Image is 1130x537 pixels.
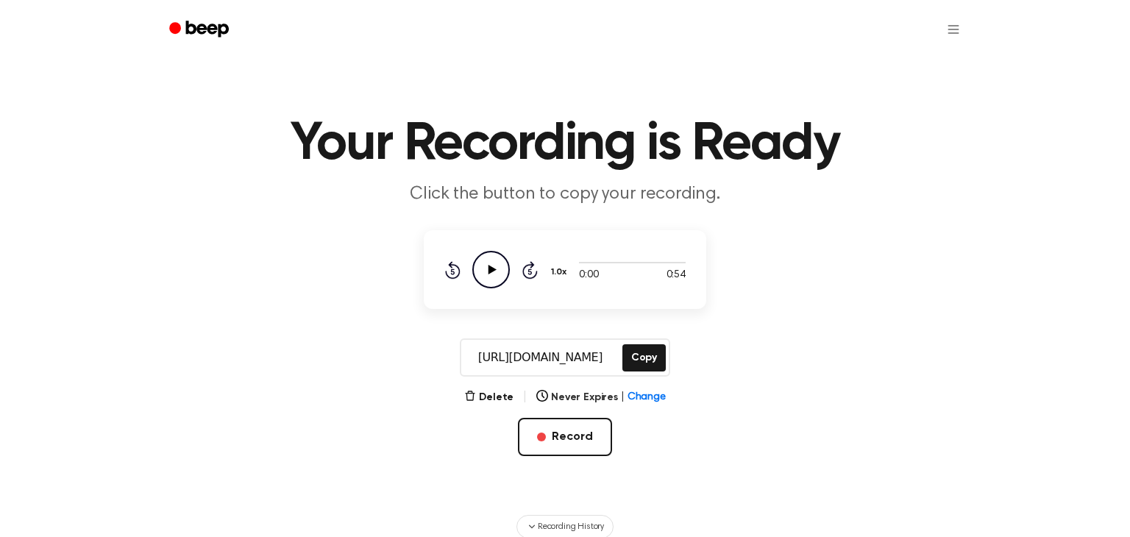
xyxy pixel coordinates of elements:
a: Beep [159,15,242,44]
h1: Your Recording is Ready [188,118,942,171]
button: Delete [464,390,514,405]
button: Record [518,418,611,456]
button: Never Expires|Change [536,390,666,405]
span: | [522,388,527,406]
button: Open menu [936,12,971,47]
button: Copy [622,344,666,371]
p: Click the button to copy your recording. [282,182,847,207]
span: Change [628,390,666,405]
span: Recording History [538,520,604,533]
span: | [621,390,625,405]
button: 1.0x [550,260,572,285]
span: 0:54 [667,268,686,283]
span: 0:00 [579,268,598,283]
